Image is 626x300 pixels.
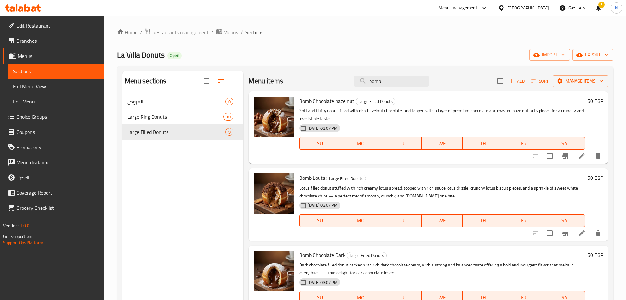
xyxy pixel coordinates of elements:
[127,113,224,121] span: Large Ring Donuts
[463,214,503,227] button: TH
[122,94,244,109] div: العروض0
[18,52,99,60] span: Menus
[354,76,429,87] input: search
[305,125,340,131] span: [DATE] 03:07 PM
[16,204,99,212] span: Grocery Checklist
[299,107,585,123] p: Soft and fluffy donut, filled with rich hazelnut chocolate, and topped with a layer of premium ch...
[578,152,585,160] a: Edit menu item
[167,52,182,59] div: Open
[3,18,104,33] a: Edit Restaurant
[245,28,263,36] span: Sections
[381,137,422,150] button: TU
[127,98,226,105] span: العروض
[465,139,501,148] span: TH
[531,78,549,85] span: Sort
[16,174,99,181] span: Upsell
[200,74,213,88] span: Select all sections
[3,109,104,124] a: Choice Groups
[16,113,99,121] span: Choice Groups
[507,76,527,86] button: Add
[422,214,463,227] button: WE
[578,229,585,237] a: Edit menu item
[152,28,209,36] span: Restaurants management
[506,139,542,148] span: FR
[299,250,345,260] span: Bomb Chocolate Dark
[13,98,99,105] span: Edit Menu
[503,137,544,150] button: FR
[249,76,283,86] h2: Menu items
[3,33,104,48] a: Branches
[3,155,104,170] a: Menu disclaimer
[3,185,104,200] a: Coverage Report
[347,252,386,259] span: Large Filled Donuts
[424,139,460,148] span: WE
[534,51,565,59] span: import
[13,67,99,75] span: Sections
[343,139,379,148] span: MO
[299,184,585,200] p: Lotus filled donut stuffed with rich creamy lotus spread, topped with rich sauce lotus drizzle, c...
[241,28,243,36] li: /
[326,175,366,182] div: Large Filled Donuts
[299,214,340,227] button: SU
[507,76,527,86] span: Add item
[16,189,99,197] span: Coverage Report
[3,222,19,230] span: Version:
[228,73,243,89] button: Add section
[224,114,233,120] span: 10
[145,28,209,36] a: Restaurants management
[20,222,29,230] span: 1.0.0
[117,48,165,62] span: La Villa Donuts
[225,98,233,105] div: items
[3,170,104,185] a: Upsell
[122,91,244,142] nav: Menu sections
[424,216,460,225] span: WE
[302,216,338,225] span: SU
[302,139,338,148] span: SU
[544,137,585,150] button: SA
[3,140,104,155] a: Promotions
[558,148,573,164] button: Branch-specific-item
[558,226,573,241] button: Branch-specific-item
[140,28,142,36] li: /
[340,214,381,227] button: MO
[439,4,477,12] div: Menu-management
[506,216,542,225] span: FR
[422,137,463,150] button: WE
[591,148,606,164] button: delete
[347,252,387,259] div: Large Filled Donuts
[117,28,137,36] a: Home
[384,139,420,148] span: TU
[507,4,549,11] div: [GEOGRAPHIC_DATA]
[299,137,340,150] button: SU
[494,74,507,88] span: Select section
[343,216,379,225] span: MO
[3,48,104,64] a: Menus
[3,239,43,247] a: Support.OpsPlatform
[122,124,244,140] div: Large Filled Donuts9
[384,216,420,225] span: TU
[356,98,395,105] div: Large Filled Donuts
[8,64,104,79] a: Sections
[127,128,226,136] span: Large Filled Donuts
[509,78,526,85] span: Add
[122,109,244,124] div: Large Ring Donuts10
[543,149,556,163] span: Select to update
[465,216,501,225] span: TH
[547,216,582,225] span: SA
[326,175,366,182] span: Large Filled Donuts
[211,28,213,36] li: /
[340,137,381,150] button: MO
[558,77,603,85] span: Manage items
[299,96,354,106] span: Bomb Chocolate hazelnut
[13,83,99,90] span: Full Menu View
[8,79,104,94] a: Full Menu View
[305,279,340,285] span: [DATE] 03:07 PM
[254,173,294,214] img: Bomb Louts
[299,261,585,277] p: Dark chocolate filled donut packed with rich dark chocolate cream, with a strong and balanced tas...
[117,28,613,36] nav: breadcrumb
[572,49,613,61] button: export
[16,143,99,151] span: Promotions
[463,137,503,150] button: TH
[16,37,99,45] span: Branches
